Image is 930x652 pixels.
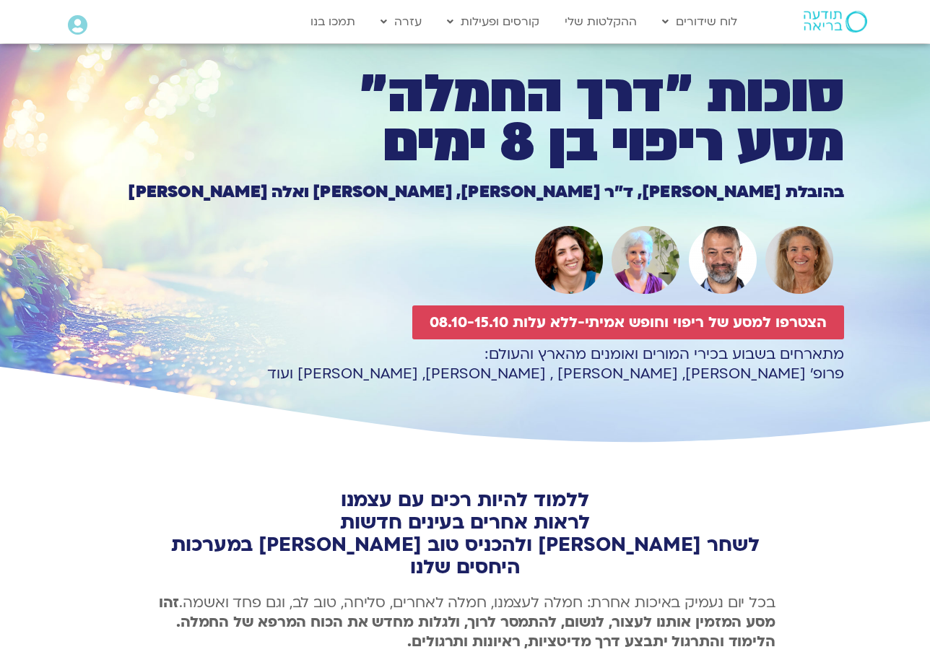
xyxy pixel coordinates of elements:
[440,8,547,35] a: קורסים ופעילות
[155,593,775,651] p: בכל יום נעמיק באיכות אחרת: חמלה לעצמנו, חמלה לאחרים, סליחה, טוב לב, וגם פחד ואשמה.
[86,344,844,383] p: מתארחים בשבוע בכירי המורים ואומנים מהארץ והעולם: פרופ׳ [PERSON_NAME], [PERSON_NAME] , [PERSON_NAM...
[155,489,775,578] h2: ללמוד להיות רכים עם עצמנו לראות אחרים בעינים חדשות לשחר [PERSON_NAME] ולהכניס טוב [PERSON_NAME] ב...
[430,314,827,331] span: הצטרפו למסע של ריפוי וחופש אמיתי-ללא עלות 08.10-15.10
[557,8,644,35] a: ההקלטות שלי
[655,8,744,35] a: לוח שידורים
[804,11,867,32] img: תודעה בריאה
[303,8,362,35] a: תמכו בנו
[412,305,844,339] a: הצטרפו למסע של ריפוי וחופש אמיתי-ללא עלות 08.10-15.10
[86,184,844,200] h1: בהובלת [PERSON_NAME], ד״ר [PERSON_NAME], [PERSON_NAME] ואלה [PERSON_NAME]
[86,70,844,168] h1: סוכות ״דרך החמלה״ מסע ריפוי בן 8 ימים
[373,8,429,35] a: עזרה
[159,593,775,651] b: זהו מסע המזמין אותנו לעצור, לנשום, להתמסר לרוך, ולגלות מחדש את הכוח המרפא של החמלה. הלימוד והתרגו...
